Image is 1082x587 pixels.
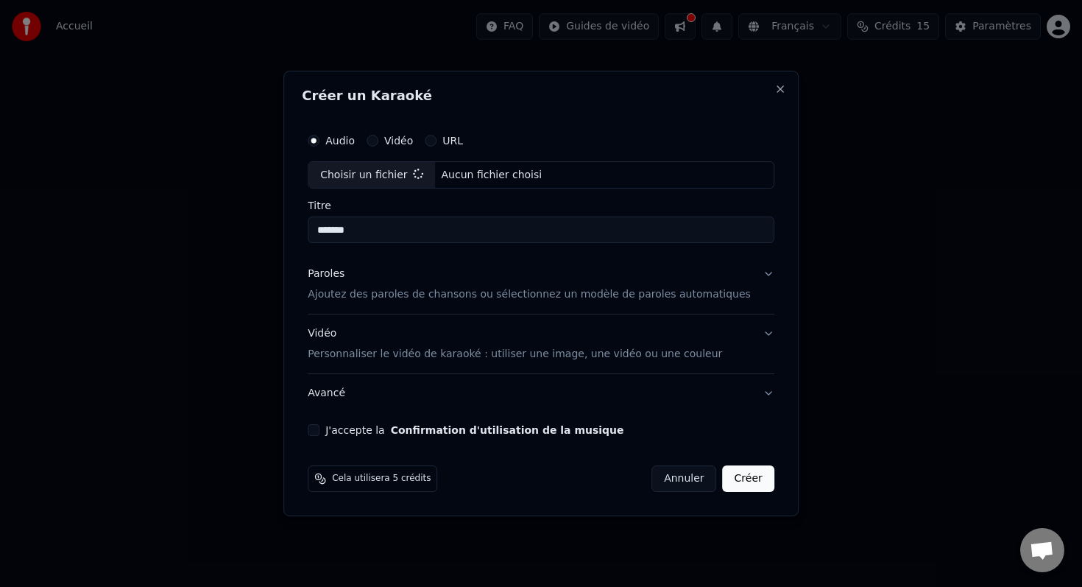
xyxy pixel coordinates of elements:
span: Cela utilisera 5 crédits [332,473,431,485]
button: Créer [723,465,774,492]
label: J'accepte la [325,425,623,435]
div: Aucun fichier choisi [436,168,548,183]
p: Ajoutez des paroles de chansons ou sélectionnez un modèle de paroles automatiques [308,288,751,303]
div: Paroles [308,267,344,282]
label: Vidéo [384,136,413,146]
label: Titre [308,201,774,211]
div: Vidéo [308,327,722,362]
button: ParolesAjoutez des paroles de chansons ou sélectionnez un modèle de paroles automatiques [308,256,774,314]
button: Avancé [308,374,774,412]
button: VidéoPersonnaliser le vidéo de karaoké : utiliser une image, une vidéo ou une couleur [308,315,774,374]
label: Audio [325,136,355,146]
div: Choisir un fichier [308,162,435,189]
button: Annuler [651,465,716,492]
label: URL [442,136,463,146]
h2: Créer un Karaoké [302,89,780,102]
p: Personnaliser le vidéo de karaoké : utiliser une image, une vidéo ou une couleur [308,347,722,362]
button: J'accepte la [391,425,624,435]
